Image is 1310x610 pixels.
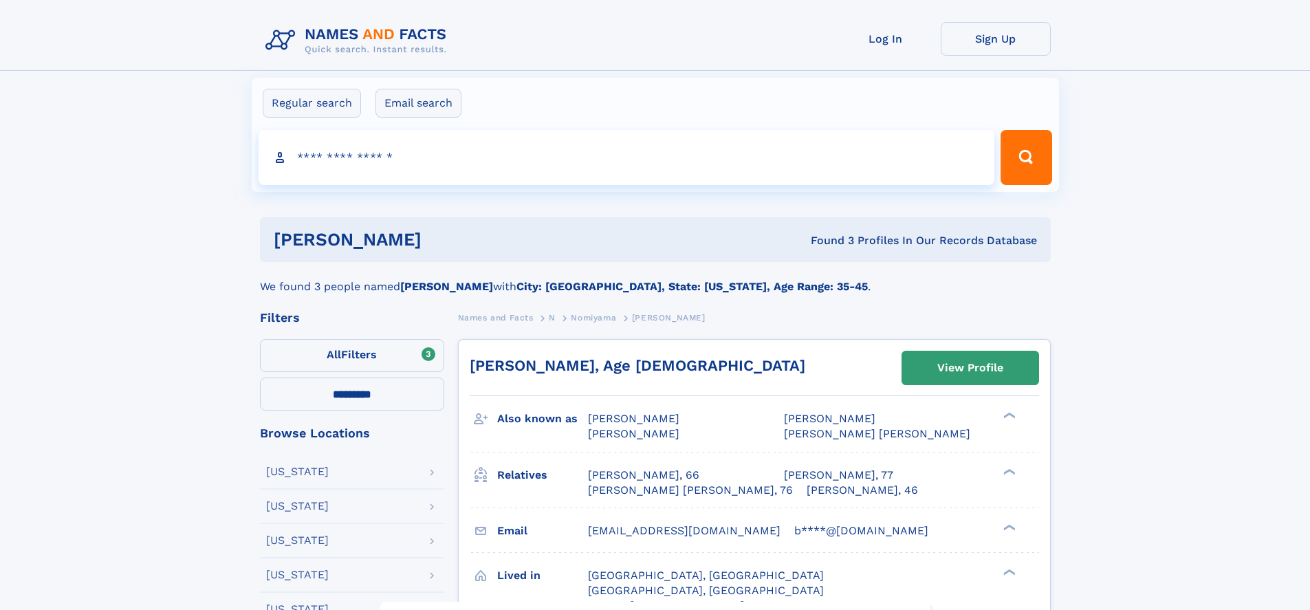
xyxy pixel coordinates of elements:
[588,412,679,425] span: [PERSON_NAME]
[400,280,493,293] b: [PERSON_NAME]
[458,309,534,326] a: Names and Facts
[937,352,1003,384] div: View Profile
[588,569,824,582] span: [GEOGRAPHIC_DATA], [GEOGRAPHIC_DATA]
[266,569,329,580] div: [US_STATE]
[941,22,1051,56] a: Sign Up
[807,483,918,498] a: [PERSON_NAME], 46
[260,262,1051,295] div: We found 3 people named with .
[588,427,679,440] span: [PERSON_NAME]
[497,564,588,587] h3: Lived in
[549,313,556,323] span: N
[497,464,588,487] h3: Relatives
[1000,523,1016,532] div: ❯
[616,233,1037,248] div: Found 3 Profiles In Our Records Database
[571,309,616,326] a: Nomiyama
[470,357,805,374] a: [PERSON_NAME], Age [DEMOGRAPHIC_DATA]
[1000,467,1016,476] div: ❯
[1000,411,1016,420] div: ❯
[588,483,793,498] a: [PERSON_NAME] [PERSON_NAME], 76
[516,280,868,293] b: City: [GEOGRAPHIC_DATA], State: [US_STATE], Age Range: 35-45
[274,231,616,248] h1: [PERSON_NAME]
[831,22,941,56] a: Log In
[266,501,329,512] div: [US_STATE]
[260,339,444,372] label: Filters
[588,468,699,483] a: [PERSON_NAME], 66
[588,584,824,597] span: [GEOGRAPHIC_DATA], [GEOGRAPHIC_DATA]
[260,427,444,439] div: Browse Locations
[632,313,706,323] span: [PERSON_NAME]
[588,524,780,537] span: [EMAIL_ADDRESS][DOMAIN_NAME]
[375,89,461,118] label: Email search
[784,468,893,483] a: [PERSON_NAME], 77
[260,22,458,59] img: Logo Names and Facts
[263,89,361,118] label: Regular search
[549,309,556,326] a: N
[497,519,588,543] h3: Email
[266,466,329,477] div: [US_STATE]
[327,348,341,361] span: All
[1001,130,1051,185] button: Search Button
[571,313,616,323] span: Nomiyama
[902,351,1038,384] a: View Profile
[497,407,588,431] h3: Also known as
[784,412,875,425] span: [PERSON_NAME]
[266,535,329,546] div: [US_STATE]
[1000,567,1016,576] div: ❯
[259,130,995,185] input: search input
[260,312,444,324] div: Filters
[784,427,970,440] span: [PERSON_NAME] [PERSON_NAME]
